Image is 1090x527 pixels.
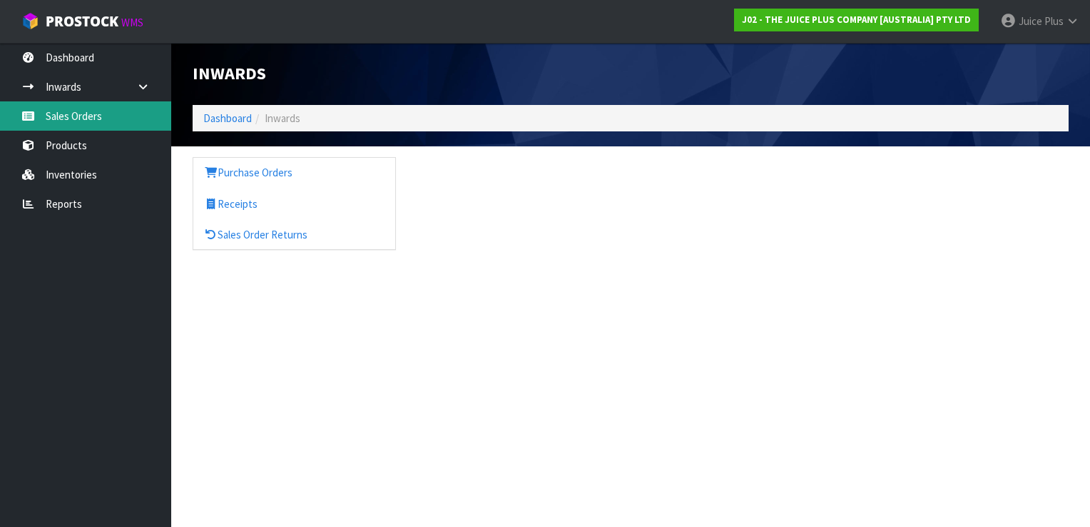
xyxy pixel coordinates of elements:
[193,189,395,219] a: Receipts
[1044,14,1064,28] span: Plus
[21,12,39,30] img: cube-alt.png
[46,12,118,31] span: ProStock
[742,14,971,26] strong: J02 - THE JUICE PLUS COMPANY [AUSTRALIA] PTY LTD
[121,16,143,29] small: WMS
[1019,14,1042,28] span: Juice
[193,62,266,84] span: Inwards
[193,158,395,187] a: Purchase Orders
[193,220,395,249] a: Sales Order Returns
[265,111,300,125] span: Inwards
[203,111,252,125] a: Dashboard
